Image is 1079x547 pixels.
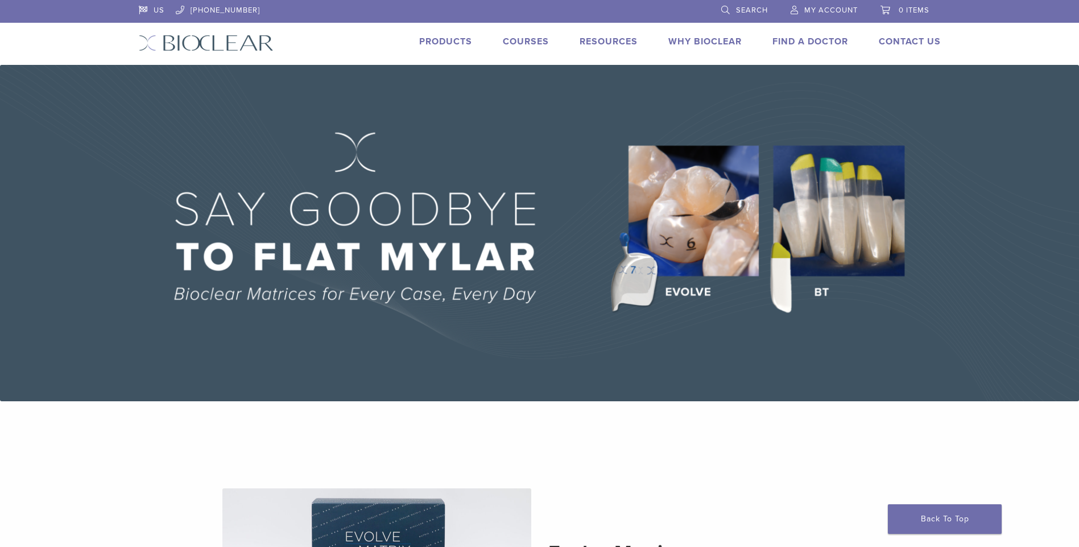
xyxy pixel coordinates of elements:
[139,35,274,51] img: Bioclear
[419,36,472,47] a: Products
[888,504,1002,534] a: Back To Top
[503,36,549,47] a: Courses
[804,6,858,15] span: My Account
[899,6,929,15] span: 0 items
[668,36,742,47] a: Why Bioclear
[772,36,848,47] a: Find A Doctor
[736,6,768,15] span: Search
[879,36,941,47] a: Contact Us
[580,36,638,47] a: Resources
